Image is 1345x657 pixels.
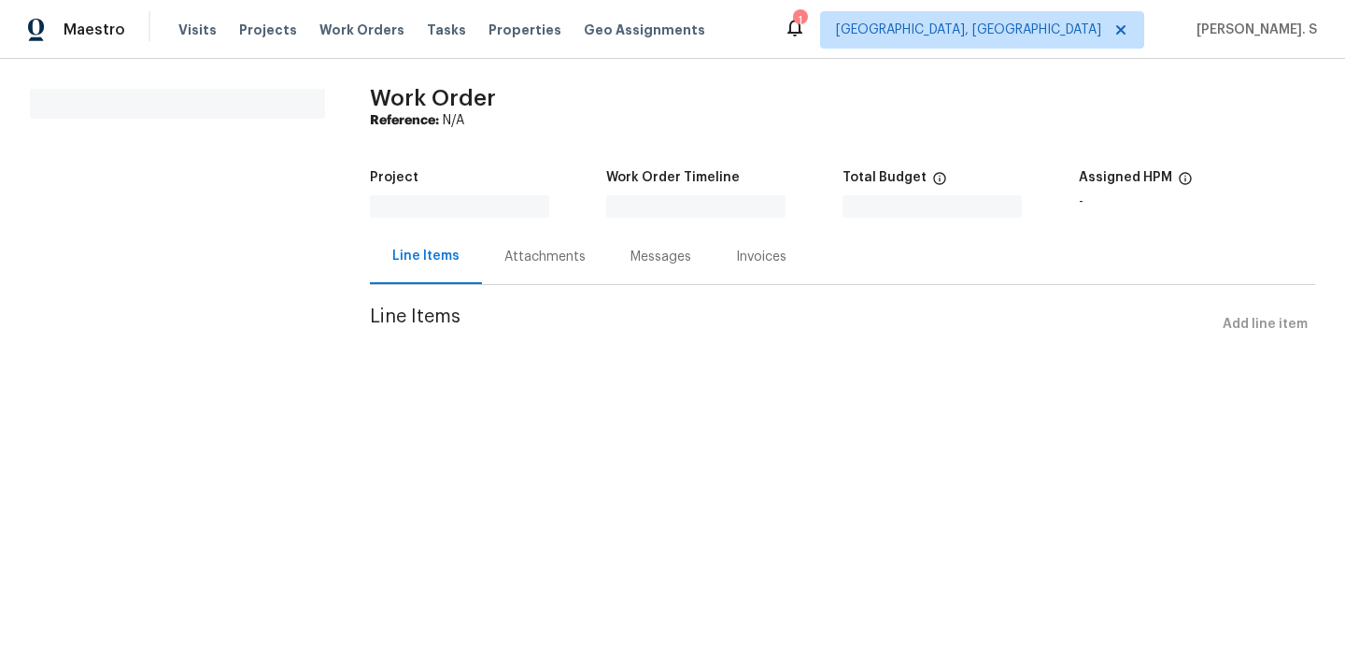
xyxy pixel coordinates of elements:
div: Line Items [392,247,460,265]
span: Work Order [370,87,496,109]
div: Invoices [736,248,786,266]
div: 1 [793,11,806,30]
div: Messages [630,248,691,266]
h5: Total Budget [842,171,927,184]
span: The total cost of line items that have been proposed by Opendoor. This sum includes line items th... [932,171,947,195]
b: Reference: [370,114,439,127]
span: [GEOGRAPHIC_DATA], [GEOGRAPHIC_DATA] [836,21,1101,39]
span: Tasks [427,23,466,36]
div: - [1079,195,1315,208]
h5: Work Order Timeline [606,171,740,184]
h5: Project [370,171,418,184]
span: Maestro [64,21,125,39]
div: Attachments [504,248,586,266]
h5: Assigned HPM [1079,171,1172,184]
span: [PERSON_NAME]. S [1189,21,1317,39]
span: Line Items [370,307,1215,342]
span: The hpm assigned to this work order. [1178,171,1193,195]
span: Work Orders [319,21,404,39]
span: Geo Assignments [584,21,705,39]
span: Projects [239,21,297,39]
div: N/A [370,111,1315,130]
span: Visits [178,21,217,39]
span: Properties [488,21,561,39]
